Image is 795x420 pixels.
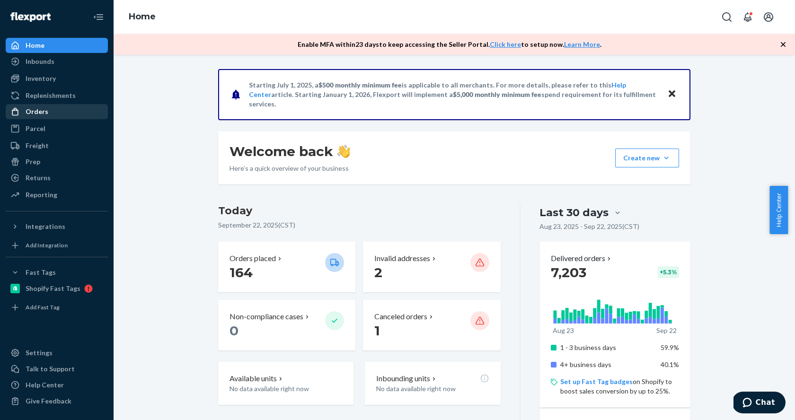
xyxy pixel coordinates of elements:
[6,265,108,280] button: Fast Tags
[376,373,430,384] p: Inbounding units
[6,238,108,253] a: Add Integration
[560,377,633,385] a: Set up Fast Tag badges
[374,323,380,339] span: 1
[6,88,108,103] a: Replenishments
[337,145,350,158] img: hand-wave emoji
[374,311,427,322] p: Canceled orders
[26,380,64,390] div: Help Center
[658,266,679,278] div: + 5.3 %
[6,345,108,360] a: Settings
[6,394,108,409] button: Give Feedback
[6,377,108,393] a: Help Center
[26,107,48,116] div: Orders
[26,91,76,100] div: Replenishments
[121,3,163,31] ol: breadcrumbs
[26,173,51,183] div: Returns
[26,348,53,358] div: Settings
[560,343,654,352] p: 1 - 3 business days
[26,57,54,66] div: Inbounds
[6,300,108,315] a: Add Fast Tag
[218,300,355,350] button: Non-compliance cases 0
[539,205,609,220] div: Last 30 days
[218,242,355,292] button: Orders placed 164
[551,264,586,280] span: 7,203
[26,74,56,83] div: Inventory
[26,41,44,50] div: Home
[26,364,75,374] div: Talk to Support
[249,80,658,109] p: Starting July 1, 2025, a is applicable to all merchants. For more details, please refer to this a...
[298,40,601,49] p: Enable MFA within 23 days to keep accessing the Seller Portal. to setup now. .
[539,222,639,231] p: Aug 23, 2025 - Sep 22, 2025 ( CST )
[26,396,71,406] div: Give Feedback
[6,71,108,86] a: Inventory
[230,253,276,264] p: Orders placed
[230,164,350,173] p: Here’s a quick overview of your business
[230,143,350,160] h1: Welcome back
[230,373,277,384] p: Available units
[365,362,500,405] button: Inbounding unitsNo data available right now
[6,121,108,136] a: Parcel
[26,157,40,166] div: Prep
[374,264,382,280] span: 2
[560,377,679,396] p: on Shopify to boost sales conversion by up to 25%.
[6,361,108,376] button: Talk to Support
[6,154,108,169] a: Prep
[230,264,253,280] span: 164
[218,203,501,219] h3: Today
[453,90,541,98] span: $5,000 monthly minimum fee
[26,190,57,200] div: Reporting
[6,138,108,153] a: Freight
[230,384,342,394] p: No data available right now
[551,253,613,264] button: Delivered orders
[564,40,600,48] a: Learn More
[717,8,736,26] button: Open Search Box
[661,343,679,351] span: 59.9%
[759,8,778,26] button: Open account menu
[6,54,108,69] a: Inbounds
[89,8,108,26] button: Close Navigation
[230,323,238,339] span: 0
[10,12,51,22] img: Flexport logo
[26,268,56,277] div: Fast Tags
[553,326,574,335] p: Aug 23
[6,170,108,185] a: Returns
[230,311,303,322] p: Non-compliance cases
[363,300,500,350] button: Canceled orders 1
[218,220,501,230] p: September 22, 2025 ( CST )
[490,40,521,48] a: Click here
[666,87,678,101] button: Close
[26,303,60,311] div: Add Fast Tag
[376,384,489,394] p: No data available right now
[661,360,679,368] span: 40.1%
[6,104,108,119] a: Orders
[26,124,45,133] div: Parcel
[218,362,353,405] button: Available unitsNo data available right now
[615,149,679,167] button: Create new
[26,241,68,249] div: Add Integration
[656,326,677,335] p: Sep 22
[374,253,430,264] p: Invalid addresses
[738,8,757,26] button: Open notifications
[6,219,108,234] button: Integrations
[560,360,654,369] p: 4+ business days
[26,222,65,231] div: Integrations
[769,186,788,234] button: Help Center
[26,141,49,150] div: Freight
[26,284,80,293] div: Shopify Fast Tags
[363,242,500,292] button: Invalid addresses 2
[6,281,108,296] a: Shopify Fast Tags
[318,81,402,89] span: $500 monthly minimum fee
[733,392,786,415] iframe: Opens a widget where you can chat to one of our agents
[6,187,108,202] a: Reporting
[129,11,156,22] a: Home
[6,38,108,53] a: Home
